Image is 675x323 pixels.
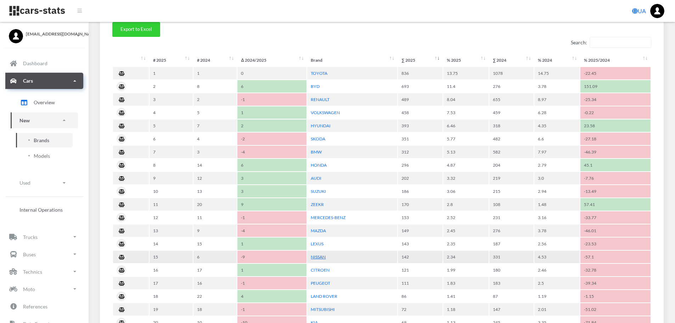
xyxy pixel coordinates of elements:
[443,238,489,250] td: 2.35
[237,264,306,276] td: 1
[193,185,237,197] td: 13
[34,137,49,144] span: Brands
[443,224,489,237] td: 2.45
[16,149,73,163] a: Models
[311,162,327,168] a: HONDA
[534,224,580,237] td: 3.78
[311,189,326,194] a: SUZUKI
[443,172,489,184] td: 3.32
[398,224,443,237] td: 149
[9,29,80,37] a: [EMAIL_ADDRESS][DOMAIN_NAME]
[534,172,580,184] td: 3.0
[534,146,580,158] td: 7.97
[398,264,443,276] td: 121
[580,198,651,211] td: 57.41
[150,303,193,316] td: 19
[489,238,534,250] td: 187
[193,277,237,289] td: 16
[23,233,38,241] p: Trucks
[534,185,580,197] td: 2.94
[398,185,443,197] td: 186
[237,277,306,289] td: -1
[443,133,489,145] td: 5.77
[311,176,321,181] a: AUDI
[19,116,30,125] p: New
[489,185,534,197] td: 215
[398,93,443,106] td: 489
[5,229,83,245] a: Trucks
[534,198,580,211] td: 1.48
[398,277,443,289] td: 111
[398,290,443,302] td: 86
[11,202,78,217] a: Internal Operations
[237,172,306,184] td: 3
[443,67,489,79] td: 13.75
[5,73,83,89] a: Cars
[311,241,324,246] a: LEXUS
[311,228,326,233] a: MAZDA
[443,198,489,211] td: 2.8
[237,67,306,79] td: 0
[11,94,78,111] a: Overview
[580,264,651,276] td: -32.78
[19,206,63,213] span: Internal Operations
[443,185,489,197] td: 3.06
[237,133,306,145] td: -2
[580,106,651,119] td: -0.22
[443,264,489,276] td: 1.99
[150,277,193,289] td: 17
[237,290,306,302] td: 4
[443,106,489,119] td: 7.53
[193,211,237,224] td: 11
[534,251,580,263] td: 4.53
[237,211,306,224] td: -1
[193,290,237,302] td: 22
[489,303,534,316] td: 147
[193,106,237,119] td: 5
[443,146,489,158] td: 5.13
[150,211,193,224] td: 12
[534,264,580,276] td: 2.46
[5,55,83,72] a: Dashboard
[237,238,306,250] td: 1
[398,133,443,145] td: 351
[398,303,443,316] td: 72
[5,281,83,297] a: Moto
[23,76,33,85] p: Cars
[580,290,651,302] td: -1.15
[150,119,193,132] td: 5
[150,251,193,263] td: 15
[150,290,193,302] td: 18
[311,84,320,89] a: BYD
[193,224,237,237] td: 9
[534,80,580,93] td: 3.78
[489,133,534,145] td: 482
[237,80,306,93] td: 6
[311,215,345,220] a: MERCEDES-BENZ
[237,224,306,237] td: -4
[580,119,651,132] td: 23.58
[443,93,489,106] td: 8.04
[398,251,443,263] td: 142
[489,93,534,106] td: 655
[193,146,237,158] td: 3
[311,254,326,260] a: NISSAN
[150,146,193,158] td: 7
[150,159,193,171] td: 8
[311,280,330,286] a: PEUGEOT
[443,251,489,263] td: 2.34
[580,80,651,93] td: 151.09
[580,172,651,184] td: -7.76
[489,251,534,263] td: 331
[193,67,237,79] td: 1
[489,159,534,171] td: 204
[489,146,534,158] td: 582
[398,146,443,158] td: 312
[398,67,443,79] td: 836
[150,93,193,106] td: 3
[311,267,330,273] a: CITROEN
[237,198,306,211] td: 9
[650,4,664,18] a: ...
[237,119,306,132] td: 2
[237,146,306,158] td: -4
